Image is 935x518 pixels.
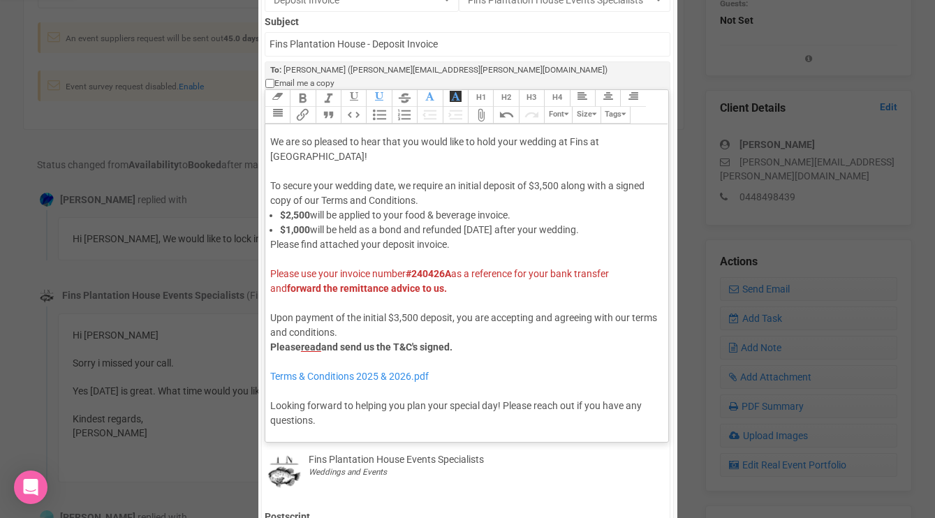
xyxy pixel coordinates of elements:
div: Hi [PERSON_NAME], We are so pleased to hear that you would like to hold your wedding at Fins at [... [270,105,658,208]
strong: and send us the T&C's signed. [321,341,452,353]
button: Heading 3 [519,90,544,107]
button: Align Right [620,90,645,107]
strong: Please [270,341,301,353]
strong: read [301,341,321,353]
span: H3 [527,93,536,102]
span: Please use your invoice number [270,268,406,279]
a: Terms & Conditions 2025 & 2026.pdf [270,371,429,382]
button: Font Background [443,90,468,107]
span: [PERSON_NAME] ([PERSON_NAME][EMAIL_ADDRESS][PERSON_NAME][DOMAIN_NAME]) [284,65,608,75]
button: Quote [316,107,341,124]
label: Subject [265,12,670,29]
li: will be held as a bond and refunded [DATE] after your wedding. [280,223,658,237]
button: Numbers [392,107,417,124]
strong: #240426A [406,268,451,279]
strong: $1,000 [280,224,310,235]
button: Align Left [570,90,595,107]
img: data.png [265,452,303,491]
button: Bold [290,90,315,107]
span: H4 [552,93,562,102]
button: Align Center [595,90,620,107]
strong: $2,500 [280,209,310,221]
span: H1 [476,93,486,102]
span: as a reference for your bank transfer and [270,268,609,294]
button: Strikethrough [392,90,417,107]
button: Increase Level [443,107,468,124]
div: Please find attached your deposit invoice. Upon payment of the initial $3,500 deposit, you are ac... [270,237,658,487]
span: Email me a copy [274,77,334,89]
button: Tags [601,107,631,124]
button: Attach Files [468,107,493,124]
button: Font [544,107,572,124]
button: Link [290,107,315,124]
button: Heading 1 [468,90,493,107]
button: Italic [316,90,341,107]
button: Size [572,107,600,124]
button: Decrease Level [417,107,442,124]
button: Underline Colour [366,90,391,107]
button: Undo [493,107,518,124]
button: Heading 2 [493,90,518,107]
button: Heading 4 [544,90,569,107]
button: Redo [519,107,544,124]
button: Underline [341,90,366,107]
i: Weddings and Events [309,467,387,477]
span: H2 [501,93,511,102]
button: Bullets [366,107,391,124]
button: Font Colour [417,90,442,107]
button: Align Justified [265,107,290,124]
button: Code [341,107,366,124]
strong: To: [270,65,281,75]
button: Clear Formatting at cursor [265,90,290,107]
div: Open Intercom Messenger [14,471,47,504]
strong: forward the remittance advice to us. [287,283,447,294]
div: Fins Plantation House Events Specialists [309,452,484,466]
li: will be applied to your food & beverage invoice. [280,208,658,223]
